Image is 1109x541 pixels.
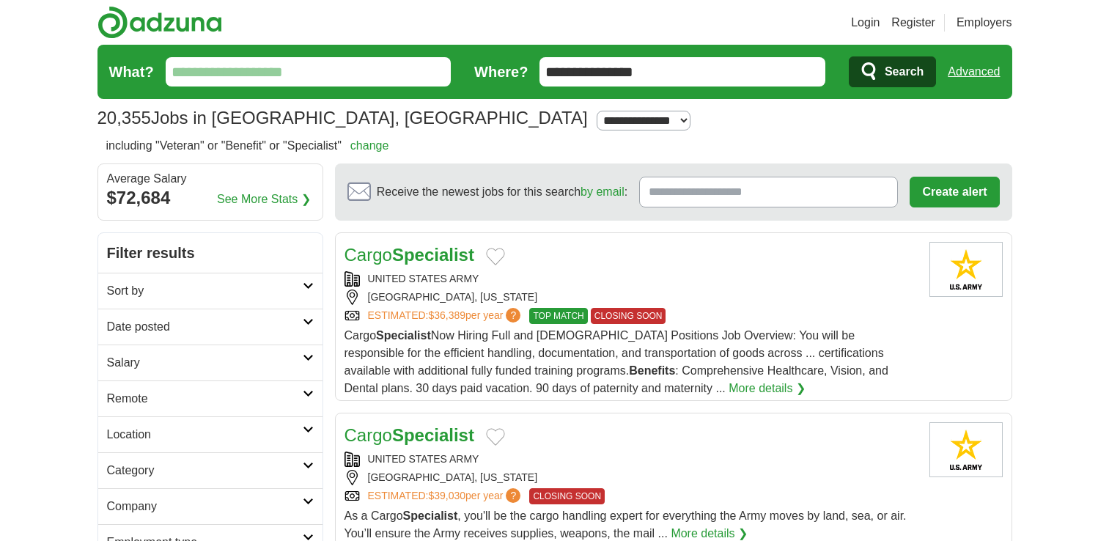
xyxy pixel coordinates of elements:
[428,490,465,501] span: $39,030
[910,177,999,207] button: Create alert
[581,185,624,198] a: by email
[107,282,303,300] h2: Sort by
[885,57,924,87] span: Search
[107,185,314,211] div: $72,684
[392,425,474,445] strong: Specialist
[368,273,479,284] a: UNITED STATES ARMY
[474,61,528,83] label: Where?
[403,509,458,522] strong: Specialist
[98,380,323,416] a: Remote
[486,428,505,446] button: Add to favorite jobs
[109,61,154,83] label: What?
[506,488,520,503] span: ?
[98,273,323,309] a: Sort by
[729,380,806,397] a: More details ❯
[217,191,311,208] a: See More Stats ❯
[345,290,918,305] div: [GEOGRAPHIC_DATA], [US_STATE]
[107,390,303,408] h2: Remote
[368,453,479,465] a: UNITED STATES ARMY
[929,422,1003,477] img: United States Army logo
[345,245,474,265] a: CargoSpecialist
[345,425,474,445] a: CargoSpecialist
[98,345,323,380] a: Salary
[506,308,520,323] span: ?
[891,14,935,32] a: Register
[107,426,303,444] h2: Location
[98,452,323,488] a: Category
[107,498,303,515] h2: Company
[629,364,675,377] strong: Benefits
[529,488,605,504] span: CLOSING SOON
[107,462,303,479] h2: Category
[97,108,588,128] h1: Jobs in [GEOGRAPHIC_DATA], [GEOGRAPHIC_DATA]
[107,318,303,336] h2: Date posted
[948,57,1000,87] a: Advanced
[929,242,1003,297] img: United States Army logo
[345,509,907,540] span: As a Cargo , you'll be the cargo handling expert for everything the Army moves by land, sea, or a...
[98,233,323,273] h2: Filter results
[98,309,323,345] a: Date posted
[486,248,505,265] button: Add to favorite jobs
[345,329,888,394] span: Cargo Now Hiring Full and [DEMOGRAPHIC_DATA] Positions Job Overview: You will be responsible for ...
[377,183,627,201] span: Receive the newest jobs for this search :
[368,308,524,324] a: ESTIMATED:$36,389per year?
[350,139,389,152] a: change
[529,308,587,324] span: TOP MATCH
[98,416,323,452] a: Location
[106,137,389,155] h2: including "Veteran" or "Benefit" or "Specialist"
[851,14,880,32] a: Login
[107,354,303,372] h2: Salary
[368,488,524,504] a: ESTIMATED:$39,030per year?
[98,488,323,524] a: Company
[591,308,666,324] span: CLOSING SOON
[376,329,431,342] strong: Specialist
[392,245,474,265] strong: Specialist
[345,470,918,485] div: [GEOGRAPHIC_DATA], [US_STATE]
[107,173,314,185] div: Average Salary
[428,309,465,321] span: $36,389
[957,14,1012,32] a: Employers
[97,6,222,39] img: Adzuna logo
[97,105,151,131] span: 20,355
[849,56,936,87] button: Search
